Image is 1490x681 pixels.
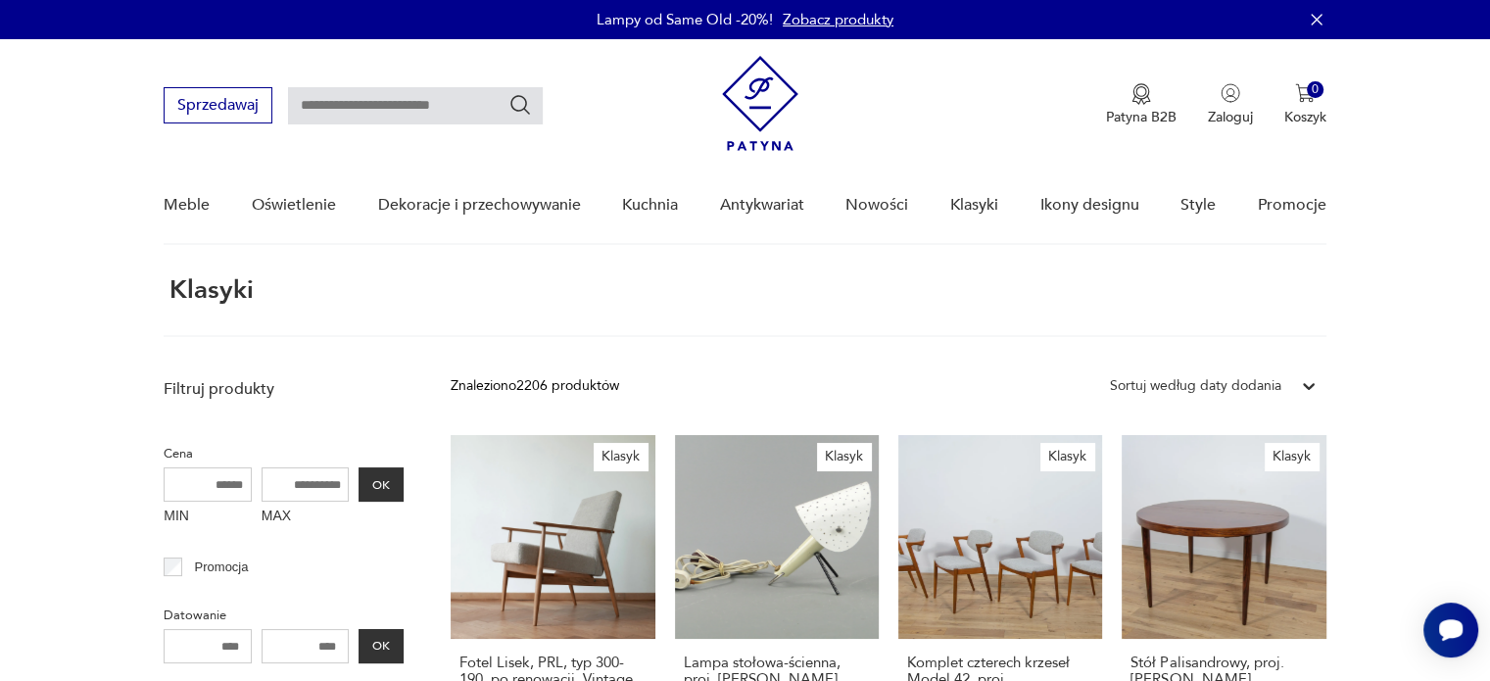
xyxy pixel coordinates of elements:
button: Zaloguj [1208,83,1253,126]
p: Zaloguj [1208,108,1253,126]
a: Meble [164,168,210,243]
img: Ikona medalu [1131,83,1151,105]
p: Promocja [195,557,249,578]
button: OK [359,629,404,663]
button: Patyna B2B [1106,83,1177,126]
img: Ikonka użytkownika [1221,83,1240,103]
label: MAX [262,502,350,533]
a: Dekoracje i przechowywanie [377,168,580,243]
a: Style [1180,168,1216,243]
a: Kuchnia [622,168,678,243]
h1: Klasyki [164,276,254,304]
p: Cena [164,443,404,464]
a: Antykwariat [720,168,804,243]
a: Promocje [1258,168,1326,243]
button: Szukaj [508,93,532,117]
iframe: Smartsupp widget button [1423,603,1478,657]
p: Datowanie [164,605,404,626]
label: MIN [164,502,252,533]
img: Patyna - sklep z meblami i dekoracjami vintage [722,56,798,151]
div: Sortuj według daty dodania [1110,375,1281,397]
a: Zobacz produkty [783,10,893,29]
a: Klasyki [950,168,998,243]
a: Nowości [845,168,908,243]
div: 0 [1307,81,1323,98]
a: Sprzedawaj [164,100,272,114]
a: Ikona medaluPatyna B2B [1106,83,1177,126]
img: Ikona koszyka [1295,83,1315,103]
p: Lampy od Same Old -20%! [597,10,773,29]
div: Znaleziono 2206 produktów [451,375,619,397]
button: Sprzedawaj [164,87,272,123]
p: Koszyk [1284,108,1326,126]
a: Oświetlenie [252,168,336,243]
p: Patyna B2B [1106,108,1177,126]
button: 0Koszyk [1284,83,1326,126]
p: Filtruj produkty [164,378,404,400]
a: Ikony designu [1039,168,1138,243]
button: OK [359,467,404,502]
